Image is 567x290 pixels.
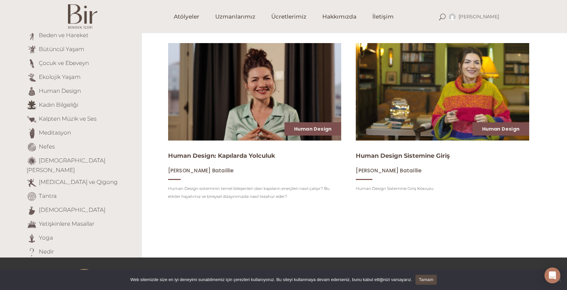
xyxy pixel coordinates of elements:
a: Bütüncül Yaşam [39,46,84,52]
a: Meditasyon [39,129,71,136]
a: Nedir [39,248,54,255]
a: Kadın Bilgeliği [39,101,78,108]
span: Hakkımızda [322,13,356,21]
span: [PERSON_NAME] [459,14,499,20]
span: Ücretlerimiz [271,13,306,21]
div: Open Intercom Messenger [544,267,560,283]
a: Beden ve Hareket [39,32,89,38]
a: Human Design Sistemine Giriş [356,152,450,159]
a: Human Design [482,126,520,132]
a: Ekolojik Yaşam [39,74,81,80]
a: Yoga [39,234,53,241]
a: Çocuk ve Ebeveyn [39,60,89,66]
a: Kalpten Müzik ve Ses [39,115,96,122]
p: Human Design sisteminin temel bileşenleri olan kapıların enerjileri nasıl çalışır? Bu etkiler hay... [168,185,342,201]
a: [PERSON_NAME] Bataillie [356,167,421,174]
span: Web sitemizde size en iyi deneyimi sunabilmemiz için çerezleri kullanıyoruz. Bu siteyi kullanmaya... [130,276,412,283]
a: Human Design [39,87,81,94]
a: Human Design [294,126,332,132]
a: Human Design: Kapılarda Yolculuk [168,152,275,159]
a: [DEMOGRAPHIC_DATA] [39,206,105,213]
a: [MEDICAL_DATA] ve Qigong [39,179,118,185]
a: [PERSON_NAME] Bataillie [168,167,234,174]
a: Tantra [39,193,57,199]
span: Atölyeler [174,13,199,21]
p: Human Design Sistemine Giriş Kılavuzu [356,185,529,193]
a: [DEMOGRAPHIC_DATA][PERSON_NAME] [27,157,105,173]
span: Uzmanlarımız [215,13,255,21]
a: Yetişkinlere Masallar [39,220,94,227]
span: İletişim [372,13,394,21]
a: Nefes [39,143,55,150]
a: Tamam [415,275,437,285]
